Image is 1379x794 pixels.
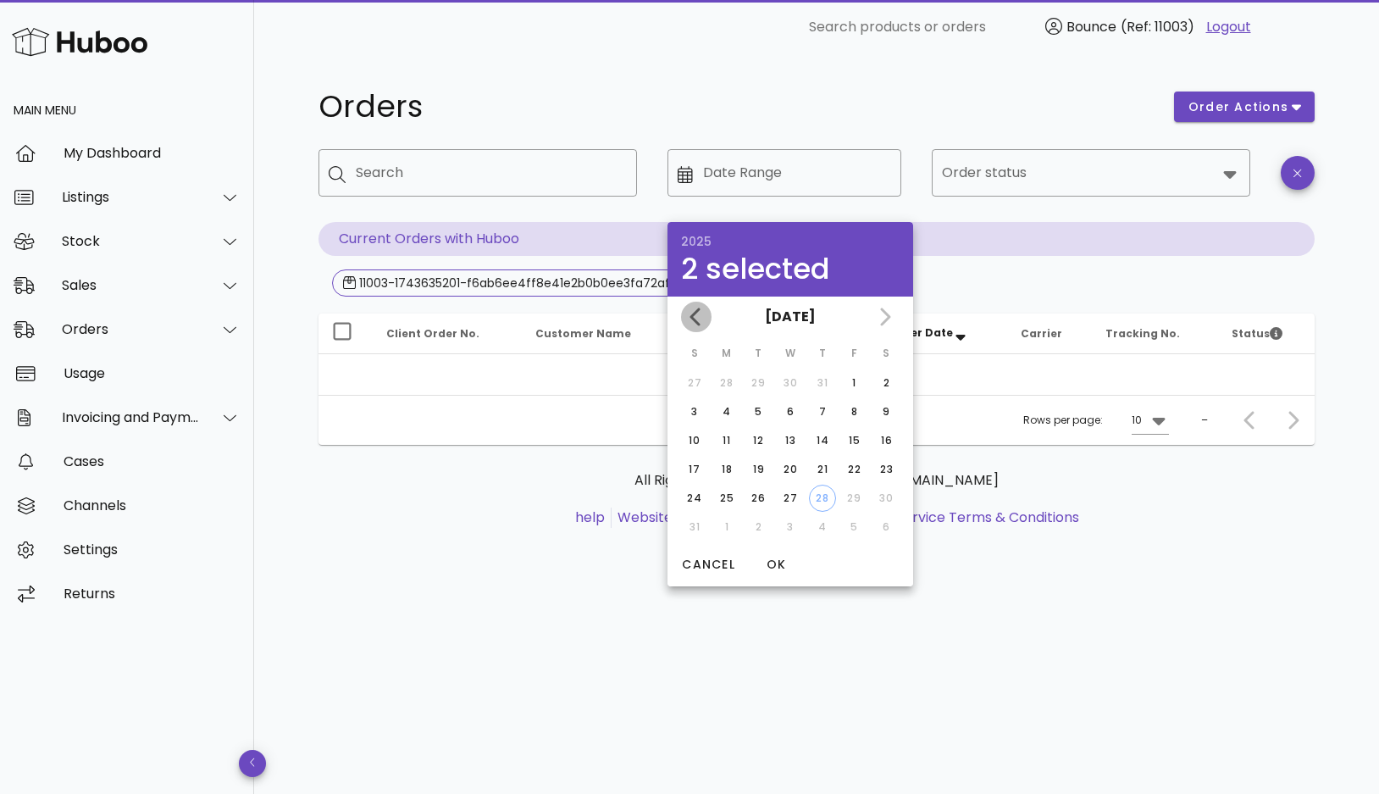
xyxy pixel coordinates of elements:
div: Usage [64,365,241,381]
div: 19 [745,462,772,477]
button: Cancel [674,549,742,580]
button: 26 [745,485,772,512]
button: 25 [713,485,740,512]
span: OK [756,556,796,574]
th: Tracking No. [1092,314,1218,354]
div: 21 [809,462,836,477]
div: Invoicing and Payments [62,409,200,425]
th: T [743,339,773,368]
div: 24 [681,491,708,506]
th: Client Order No. [373,314,522,354]
td: No data available [318,354,1315,395]
a: Website and Dashboard Terms of Use [618,508,871,527]
div: 11 [713,433,740,448]
div: 10 [1132,413,1142,428]
span: Status [1232,326,1282,341]
span: (Ref: 11003) [1121,17,1194,36]
th: M [712,339,742,368]
button: 13 [777,427,804,454]
img: Huboo Logo [12,24,147,60]
div: Settings [64,541,241,558]
div: – [1201,413,1208,428]
button: 23 [872,456,900,483]
th: Customer Name [522,314,674,354]
button: 28 [809,485,836,512]
button: 1 [840,369,867,397]
button: 9 [872,398,900,425]
div: 15 [840,433,867,448]
li: and [612,508,1079,528]
div: 17 [681,462,708,477]
div: 2 [872,375,900,391]
div: Channels [64,497,241,514]
a: help [575,508,605,527]
button: 15 [840,427,867,454]
button: 17 [681,456,708,483]
th: F [839,339,870,368]
div: Rows per page: [1023,396,1169,445]
div: 10 [681,433,708,448]
div: 2025 [681,236,900,247]
button: 14 [809,427,836,454]
button: 4 [713,398,740,425]
span: Order Date [889,325,953,340]
div: Cases [64,453,241,469]
a: Logout [1206,17,1251,37]
div: 22 [840,462,867,477]
p: Current Orders with Huboo [318,222,1315,256]
button: 10 [681,427,708,454]
div: Order status [932,149,1250,197]
div: Listings [62,189,200,205]
span: Carrier [1021,326,1062,341]
p: All Rights Reserved. Copyright 2025 - [DOMAIN_NAME] [332,470,1301,491]
th: Order Date: Sorted descending. Activate to remove sorting. [875,314,1007,354]
span: Tracking No. [1105,326,1180,341]
button: 16 [872,427,900,454]
div: 9 [872,404,900,419]
div: 27 [777,491,804,506]
div: Sales [62,277,200,293]
div: Returns [64,586,241,602]
button: OK [749,549,803,580]
button: 18 [713,456,740,483]
div: 10Rows per page: [1132,407,1169,434]
div: 25 [713,491,740,506]
button: 21 [809,456,836,483]
div: Stock [62,233,200,249]
th: T [807,339,838,368]
div: 2 selected [681,254,900,283]
div: 16 [872,433,900,448]
div: 4 [713,404,740,419]
span: Cancel [681,556,735,574]
div: 23 [872,462,900,477]
button: 20 [777,456,804,483]
h1: Orders [318,92,1154,122]
button: 5 [745,398,772,425]
button: 2 [872,369,900,397]
div: 11003-1743635201-f6ab6ee4ff8e41e2b0b0ee3fa72afc59 [356,275,692,292]
button: 19 [745,456,772,483]
div: 28 [810,491,835,506]
div: 8 [840,404,867,419]
button: order actions [1174,92,1315,122]
button: 6 [777,398,804,425]
div: Orders [62,321,200,337]
button: 22 [840,456,867,483]
div: 13 [777,433,804,448]
span: Customer Name [535,326,631,341]
button: 8 [840,398,867,425]
div: 1 [840,375,867,391]
button: Previous month [681,302,712,332]
span: Bounce [1066,17,1116,36]
button: 12 [745,427,772,454]
th: Status [1218,314,1315,354]
th: S [679,339,710,368]
div: 5 [745,404,772,419]
div: 26 [745,491,772,506]
div: 20 [777,462,804,477]
div: My Dashboard [64,145,241,161]
button: 7 [809,398,836,425]
button: 11 [713,427,740,454]
div: 12 [745,433,772,448]
div: 14 [809,433,836,448]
